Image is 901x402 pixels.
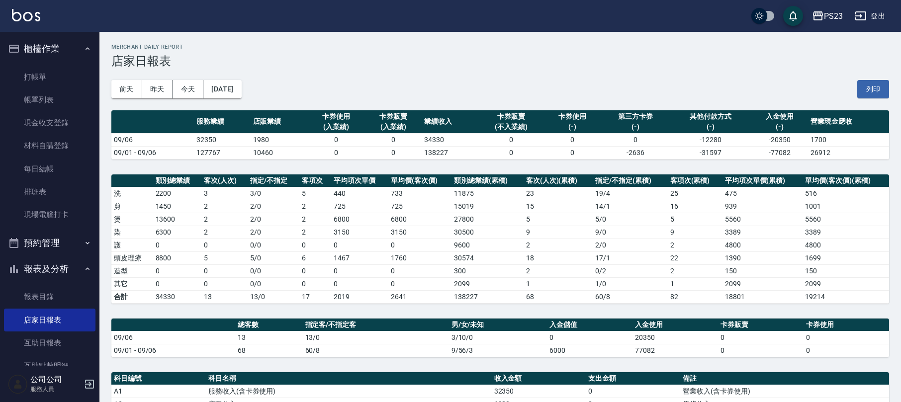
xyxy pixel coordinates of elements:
th: 卡券使用 [804,319,889,331]
button: PS23 [808,6,847,26]
td: 5 [668,213,722,226]
td: 14 / 1 [593,200,667,213]
td: 2 / 0 [593,239,667,251]
td: 0 / 0 [248,264,299,277]
td: 2200 [153,187,202,200]
td: 1700 [808,133,889,146]
td: 1 / 0 [593,277,667,290]
td: 5 [524,213,593,226]
td: 頭皮理療 [111,251,153,264]
td: 燙 [111,213,153,226]
td: 34330 [153,290,202,303]
td: 9 [668,226,722,239]
div: (-) [753,122,806,132]
td: 440 [331,187,388,200]
td: 0 [601,133,670,146]
td: 2099 [451,277,523,290]
td: 0 [547,331,632,344]
td: 6 [299,251,331,264]
td: 2019 [331,290,388,303]
td: 10460 [251,146,308,159]
th: 指定/不指定(累積) [593,174,667,187]
td: 20350 [632,331,718,344]
td: 染 [111,226,153,239]
div: (-) [604,122,668,132]
td: 服務收入(含卡券使用) [206,385,492,398]
td: 13/0 [248,290,299,303]
td: A1 [111,385,206,398]
td: 0 [804,331,889,344]
div: (-) [672,122,748,132]
td: 09/06 [111,331,235,344]
td: 3/10/0 [449,331,547,344]
a: 帳單列表 [4,88,95,111]
a: 材料自購登錄 [4,134,95,157]
td: 2 [299,213,331,226]
div: 其他付款方式 [672,111,748,122]
th: 客次(人次)(累積) [524,174,593,187]
td: 其它 [111,277,153,290]
td: 0 [308,133,365,146]
td: 2 [524,264,593,277]
td: 138227 [422,146,479,159]
td: 1450 [153,200,202,213]
td: 9 / 0 [593,226,667,239]
td: 11875 [451,187,523,200]
button: 前天 [111,80,142,98]
a: 互助日報表 [4,331,95,354]
td: 19 / 4 [593,187,667,200]
a: 互助點數明細 [4,354,95,377]
button: 登出 [851,7,889,25]
td: -77082 [751,146,808,159]
td: 138227 [451,290,523,303]
td: 9600 [451,239,523,251]
th: 指定客/不指定客 [303,319,449,331]
td: 2 [299,200,331,213]
td: 2 / 0 [248,213,299,226]
div: 入金使用 [753,111,806,122]
th: 客次(人次) [201,174,248,187]
td: 2099 [722,277,803,290]
td: 13600 [153,213,202,226]
div: 卡券販賣 [481,111,541,122]
td: -2636 [601,146,670,159]
td: 4800 [722,239,803,251]
td: 5 / 0 [248,251,299,264]
td: 6000 [547,344,632,357]
td: 0 [201,264,248,277]
h2: Merchant Daily Report [111,44,889,50]
td: 2641 [388,290,451,303]
td: -31597 [670,146,751,159]
button: 列印 [857,80,889,98]
td: 0 [718,344,804,357]
td: 150 [803,264,889,277]
table: a dense table [111,319,889,357]
h3: 店家日報表 [111,54,889,68]
a: 現場電腦打卡 [4,203,95,226]
td: 15019 [451,200,523,213]
td: 1980 [251,133,308,146]
td: 5560 [803,213,889,226]
td: 17 [299,290,331,303]
th: 店販業績 [251,110,308,134]
td: 27800 [451,213,523,226]
button: 今天 [173,80,204,98]
td: 1001 [803,200,889,213]
th: 指定/不指定 [248,174,299,187]
td: 2 [524,239,593,251]
td: 68 [524,290,593,303]
td: 300 [451,264,523,277]
td: 洗 [111,187,153,200]
img: Person [8,374,28,394]
td: 150 [722,264,803,277]
td: 2 / 0 [248,200,299,213]
td: 0 [299,277,331,290]
th: 入金使用 [632,319,718,331]
td: 5560 [722,213,803,226]
td: 22 [668,251,722,264]
img: Logo [12,9,40,21]
th: 男/女/未知 [449,319,547,331]
td: 127767 [194,146,251,159]
td: 30500 [451,226,523,239]
td: 6800 [388,213,451,226]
